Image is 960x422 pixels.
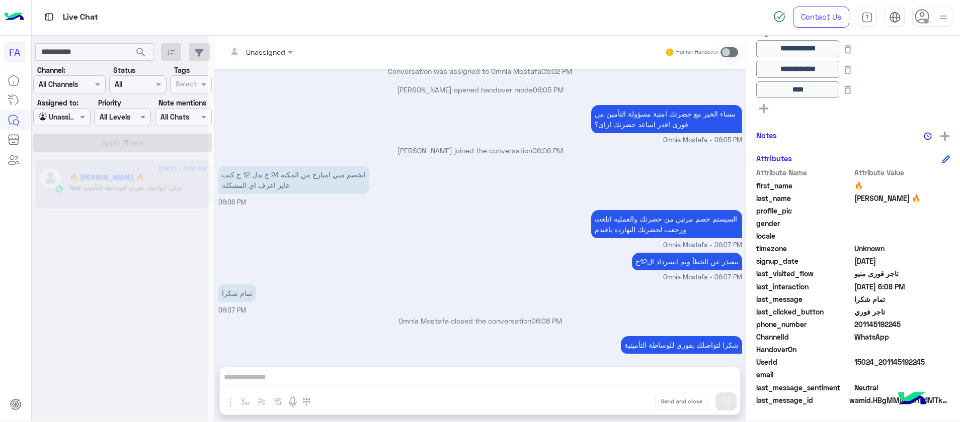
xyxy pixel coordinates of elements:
img: tab [43,11,55,23]
span: تاجر فوري [854,306,950,317]
p: 14/8/2025, 6:07 PM [591,210,742,238]
span: gender [756,218,852,229]
span: timezone [756,243,852,254]
p: 14/8/2025, 6:05 PM [591,105,742,133]
span: last_message_sentiment [756,382,852,393]
span: Omnia Mostafa - 06:07 PM [663,241,742,250]
span: Omnia Mostafa - 06:07 PM [663,273,742,282]
span: null [854,369,950,380]
span: 201145192245 [854,319,950,330]
img: profile [937,11,950,24]
div: loading... [111,132,128,150]
p: Live Chat [63,11,98,24]
span: 06:06 PM [218,198,246,206]
p: 14/8/2025, 6:07 PM [632,253,742,270]
p: 14/8/2025, 6:06 PM [218,166,369,194]
span: Omnia Mostafa - 06:08 PM [663,356,742,366]
p: 14/8/2025, 6:08 PM [621,336,742,354]
img: spinner [773,11,785,23]
span: 🔥 [854,180,950,191]
span: first_name [756,180,852,191]
span: null [854,218,950,229]
p: Omnia Mostafa closed the conversation [218,315,742,326]
span: أحمد نصر 🔥 [854,193,950,203]
span: HandoverOn [756,344,852,355]
div: FA [4,41,26,63]
span: null [854,231,950,241]
button: Send and close [655,393,708,410]
span: last_name [756,193,852,203]
span: UserId [756,357,852,367]
span: last_interaction [756,281,852,292]
span: profile_pic [756,205,852,216]
span: 06:05 PM [533,85,564,94]
span: ChannelId [756,332,852,342]
img: add [940,132,949,141]
span: wamid.HBgMMjAxMTQ1MTkyMjQ1FQIAEhggN0YwN0VFOTc2NjUyMjc1QkUzM0MwN0Y4Mjg3MTk1NkMA [849,395,950,405]
span: Attribute Name [756,167,852,178]
span: 06:07 PM [218,306,246,314]
h6: Attributes [756,154,792,163]
img: tab [889,12,901,23]
img: notes [924,132,932,140]
h6: Notes [756,131,777,140]
span: 2025-08-14T15:08:36.192Z [854,281,950,292]
span: 06:08 PM [531,316,562,325]
a: tab [857,7,877,28]
p: [PERSON_NAME] joined the conversation [218,145,742,156]
p: [PERSON_NAME] opened handover mode [218,84,742,95]
span: null [854,344,950,355]
span: signup_date [756,256,852,266]
img: Logo [4,7,24,28]
span: phone_number [756,319,852,330]
span: تمام شكرا [854,294,950,304]
a: Contact Us [793,7,849,28]
span: email [756,369,852,380]
span: 2025-02-12T16:27:07.218Z [854,256,950,266]
div: Select [174,78,197,91]
p: 14/8/2025, 6:07 PM [218,284,256,302]
small: Human Handover [676,48,718,56]
img: hulul-logo.png [895,382,930,417]
span: last_message [756,294,852,304]
span: last_message_id [756,395,847,405]
span: last_visited_flow [756,268,852,279]
span: locale [756,231,852,241]
p: Conversation was assigned to Omnia Mostafa [218,66,742,76]
span: 2 [854,332,950,342]
span: 05:02 PM [541,67,572,75]
span: 0 [854,382,950,393]
span: تاجر قورى منيو [854,268,950,279]
span: Unknown [854,243,950,254]
span: last_clicked_button [756,306,852,317]
span: Omnia Mostafa - 06:05 PM [663,136,742,145]
img: tab [861,12,873,23]
span: 15024_201145192245 [854,357,950,367]
span: Attribute Value [854,167,950,178]
span: 06:06 PM [532,146,563,155]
